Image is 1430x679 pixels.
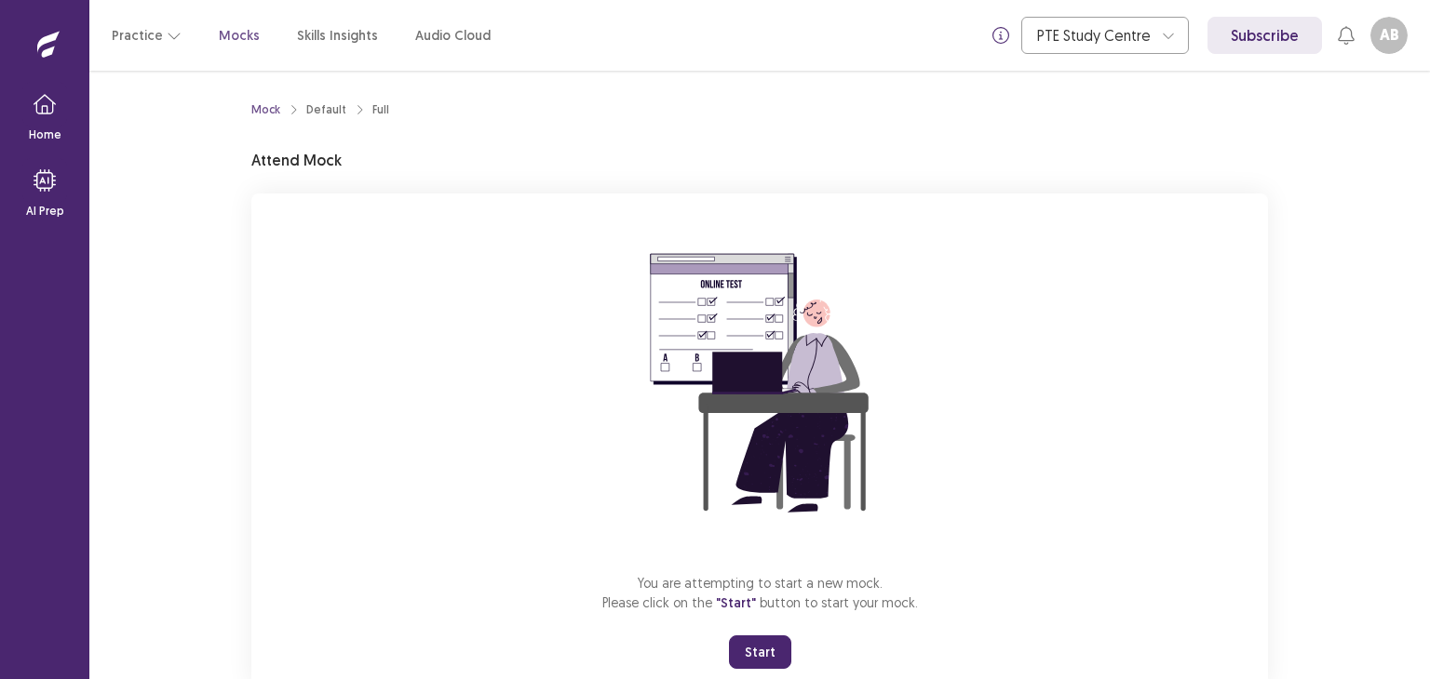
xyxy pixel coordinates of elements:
[984,19,1018,52] button: info
[306,101,346,118] div: Default
[716,594,756,611] span: "Start"
[112,19,182,52] button: Practice
[415,26,491,46] a: Audio Cloud
[602,573,918,613] p: You are attempting to start a new mock. Please click on the button to start your mock.
[729,635,791,669] button: Start
[1207,17,1322,54] a: Subscribe
[297,26,378,46] a: Skills Insights
[219,26,260,46] a: Mocks
[1370,17,1408,54] button: AB
[251,149,342,171] p: Attend Mock
[1037,18,1153,53] div: PTE Study Centre
[26,203,64,220] p: AI Prep
[372,101,389,118] div: Full
[251,101,389,118] nav: breadcrumb
[251,101,280,118] a: Mock
[592,216,927,551] img: attend-mock
[29,126,61,143] p: Home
